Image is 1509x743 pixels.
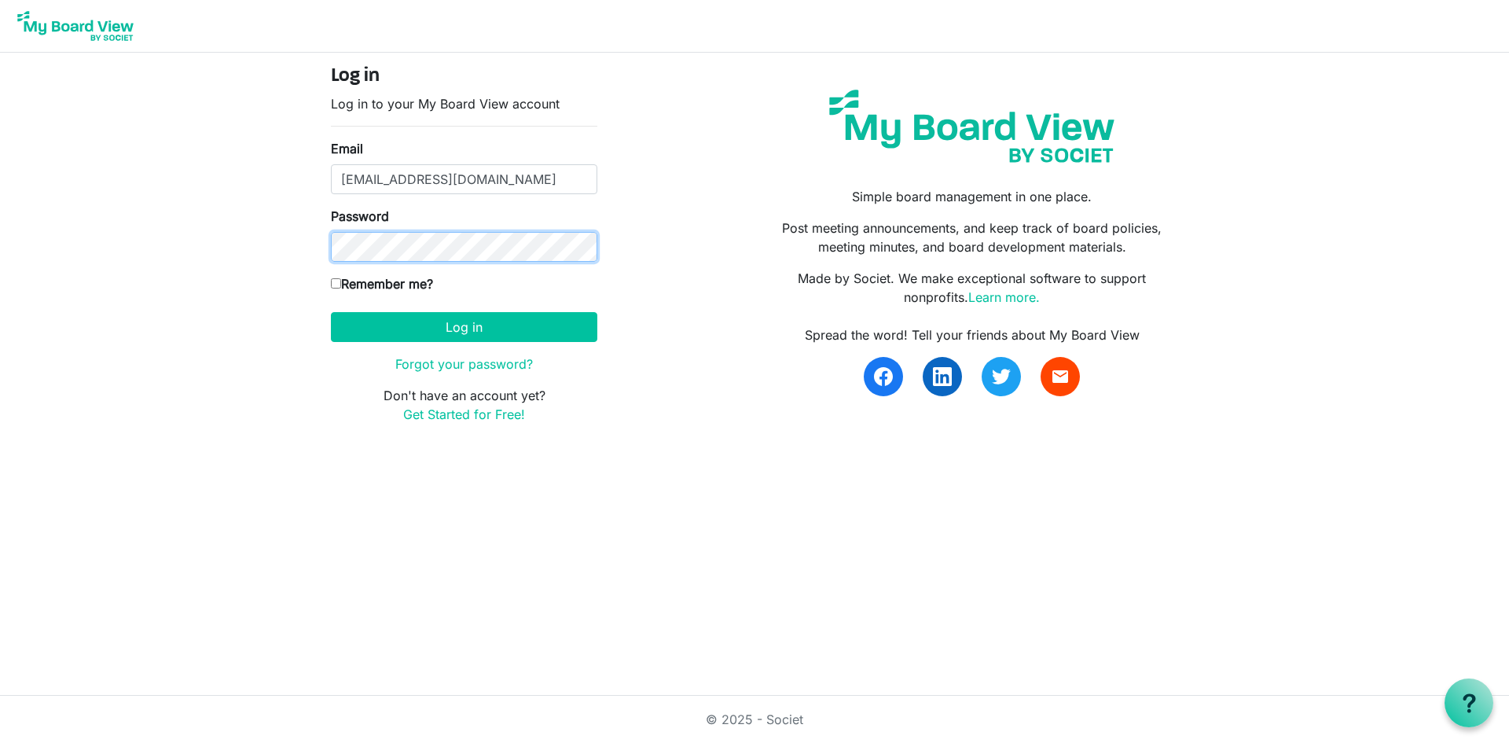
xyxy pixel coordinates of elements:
[706,712,803,727] a: © 2025 - Societ
[766,187,1178,206] p: Simple board management in one place.
[968,289,1040,305] a: Learn more.
[817,78,1126,175] img: my-board-view-societ.svg
[766,326,1178,344] div: Spread the word! Tell your friends about My Board View
[1041,357,1080,396] a: email
[331,386,597,424] p: Don't have an account yet?
[331,274,433,293] label: Remember me?
[331,312,597,342] button: Log in
[874,367,893,386] img: facebook.svg
[933,367,952,386] img: linkedin.svg
[331,278,341,289] input: Remember me?
[1051,367,1070,386] span: email
[331,207,389,226] label: Password
[992,367,1011,386] img: twitter.svg
[403,406,525,422] a: Get Started for Free!
[331,139,363,158] label: Email
[331,94,597,113] p: Log in to your My Board View account
[766,269,1178,307] p: Made by Societ. We make exceptional software to support nonprofits.
[766,219,1178,256] p: Post meeting announcements, and keep track of board policies, meeting minutes, and board developm...
[13,6,138,46] img: My Board View Logo
[395,356,533,372] a: Forgot your password?
[331,65,597,88] h4: Log in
